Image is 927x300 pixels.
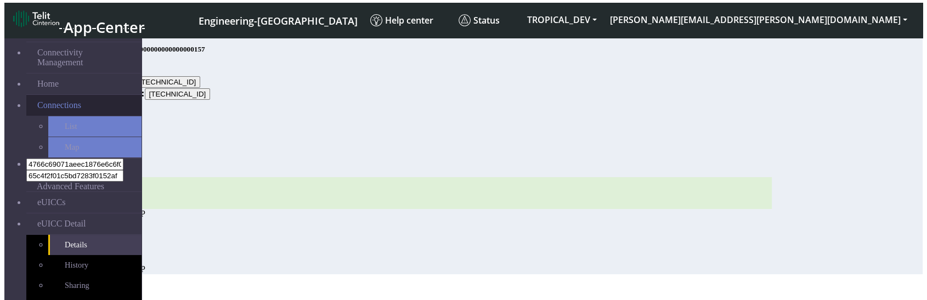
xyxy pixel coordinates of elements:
[37,219,86,229] span: eUICC Detail
[48,116,142,137] a: List
[199,14,358,27] span: Engineering-[GEOGRAPHIC_DATA]
[13,10,59,27] img: logo-telit-cinterion-gw-new.png
[37,182,104,191] span: Advanced Features
[26,192,142,213] a: eUICCs
[370,14,433,26] span: Help center
[139,78,196,86] span: [TECHNICAL_ID]
[37,100,81,110] span: Connections
[459,14,500,26] span: Status
[26,42,142,73] a: Connectivity Management
[366,10,454,31] a: Help center
[149,90,206,98] span: [TECHNICAL_ID]
[64,17,145,37] span: App Center
[145,88,211,100] button: [TECHNICAL_ID]
[603,10,914,30] button: [PERSON_NAME][EMAIL_ADDRESS][PERSON_NAME][DOMAIN_NAME]
[65,143,79,152] span: Map
[370,14,382,26] img: knowledge.svg
[521,10,603,30] button: TROPICAL_DEV
[101,209,145,218] span: Virtual CDP
[73,114,772,120] h6: Month to date
[73,88,145,99] span: Fallback ICCID:
[454,10,521,31] a: Status
[134,76,200,88] button: [TECHNICAL_ID]
[26,213,142,234] a: eUICC Detail
[26,95,142,116] a: Connections
[48,255,142,275] a: History
[48,137,142,157] a: Map
[26,73,142,94] a: Home
[13,7,143,33] a: App Center
[101,264,145,274] span: Virtual CDP
[48,235,142,255] a: Details
[65,122,77,131] span: List
[73,233,772,239] h6: ICCID:
[73,45,772,54] h5: EID: 89049033111110000000000000000157
[73,177,772,184] h6: ICCID:
[198,10,357,30] a: Your current platform instance
[459,14,471,26] img: status.svg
